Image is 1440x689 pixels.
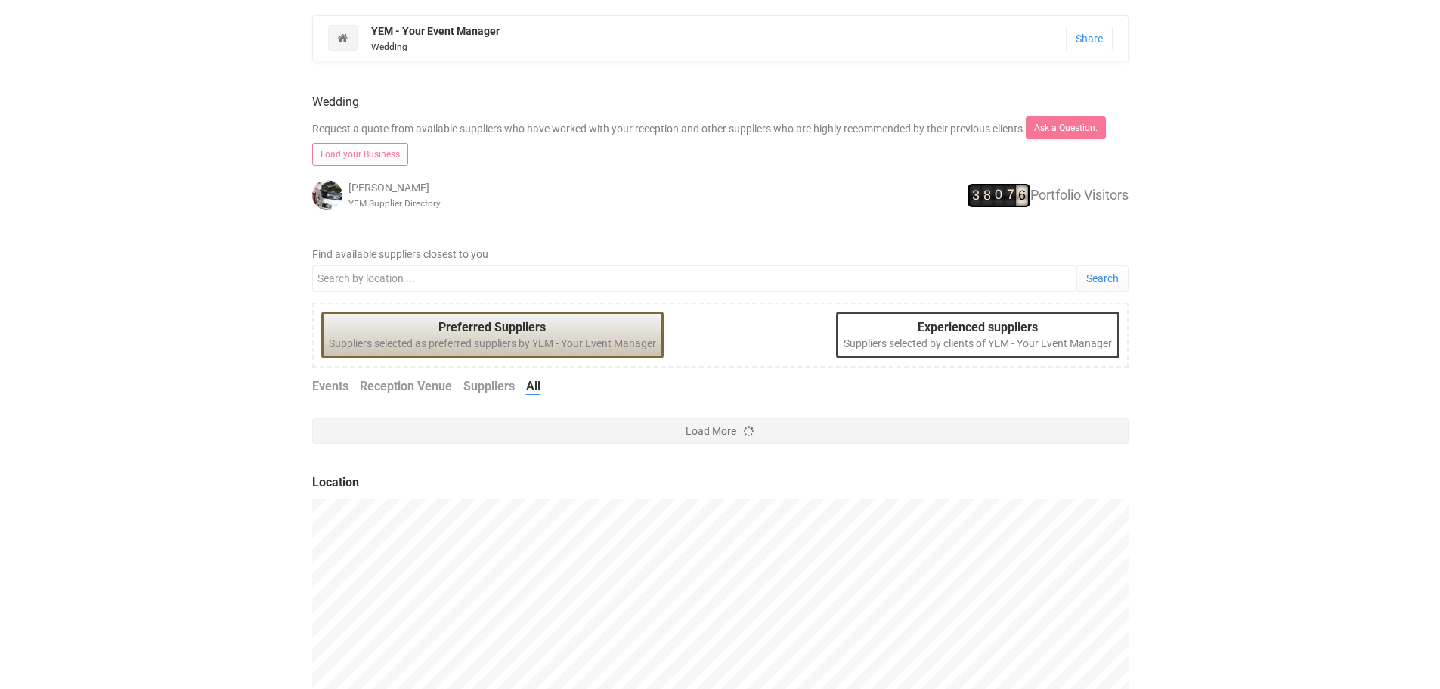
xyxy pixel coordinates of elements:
strong: YEM - Your Event Manager [371,25,500,37]
div: Request a quote from available suppliers who have worked with your reception and other suppliers ... [301,77,1140,225]
div: Suppliers selected as preferred suppliers by YEM - Your Event Manager [321,312,664,359]
h4: Wedding [312,95,1129,109]
label: Find available suppliers closest to you [312,247,1129,262]
div: Portfolio Visitors [856,184,1129,208]
a: Share [1066,26,1113,51]
a: All [526,378,540,396]
legend: Experienced suppliers [844,319,1112,337]
div: 3 [972,185,980,205]
small: YEM Supplier Directory [348,198,441,209]
div: 8 [983,185,991,205]
legend: Location [312,474,1129,492]
a: Events [312,378,348,396]
div: 7 [1007,185,1014,205]
div: [PERSON_NAME] [312,180,584,210]
a: Load your Business [312,143,408,166]
div: 6 [1018,185,1026,205]
legend: Preferred Suppliers [329,319,656,337]
a: Suppliers [463,378,515,396]
div: Suppliers selected by clients of YEM - Your Event Manager [836,312,1119,359]
button: Load More [312,418,1129,444]
div: 0 [995,185,1002,205]
small: Wedding [371,42,407,52]
a: Reception Venue [360,378,452,396]
img: open-uri20200524-4-1f5v9j8 [312,180,342,210]
a: Ask a Question. [1026,116,1106,139]
a: Search [1076,265,1129,292]
input: Search by location ... [312,265,1076,292]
